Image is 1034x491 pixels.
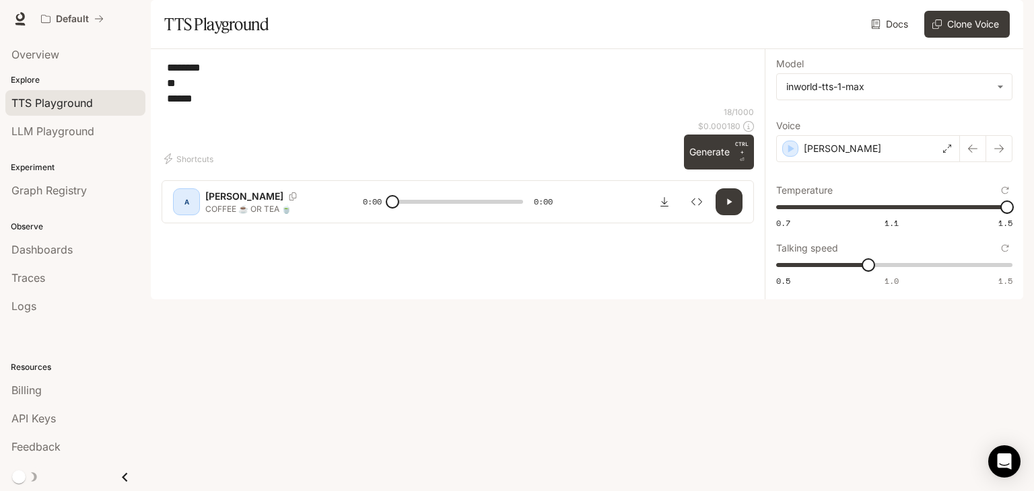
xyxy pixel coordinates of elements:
p: 18 / 1000 [724,106,754,118]
span: 1.5 [998,217,1012,229]
button: Clone Voice [924,11,1010,38]
button: Reset to default [998,241,1012,256]
p: Model [776,59,804,69]
p: CTRL + [735,140,749,156]
p: Talking speed [776,243,838,253]
span: 1.0 [885,275,899,287]
p: $ 0.000180 [698,120,740,132]
button: Shortcuts [162,148,219,169]
span: 1.5 [998,275,1012,287]
button: All workspaces [35,5,110,32]
button: Reset to default [998,183,1012,198]
p: ⏎ [735,140,749,164]
button: Download audio [651,188,678,215]
div: A [176,191,197,213]
button: Copy Voice ID [283,192,302,200]
span: 0:00 [534,195,553,209]
span: 0:00 [363,195,382,209]
h1: TTS Playground [164,11,269,38]
p: [PERSON_NAME] [205,190,283,203]
button: GenerateCTRL +⏎ [684,135,754,169]
span: 1.1 [885,217,899,229]
div: inworld-tts-1-max [786,80,990,93]
div: Open Intercom Messenger [988,445,1021,478]
a: Docs [868,11,914,38]
p: Temperature [776,186,833,195]
button: Inspect [683,188,710,215]
span: 0.7 [776,217,790,229]
div: inworld-tts-1-max [777,74,1012,100]
p: [PERSON_NAME] [804,142,881,155]
p: COFFEE ☕ OR TEA 🍵 [205,203,331,215]
span: 0.5 [776,275,790,287]
p: Default [56,13,89,25]
p: Voice [776,121,800,130]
